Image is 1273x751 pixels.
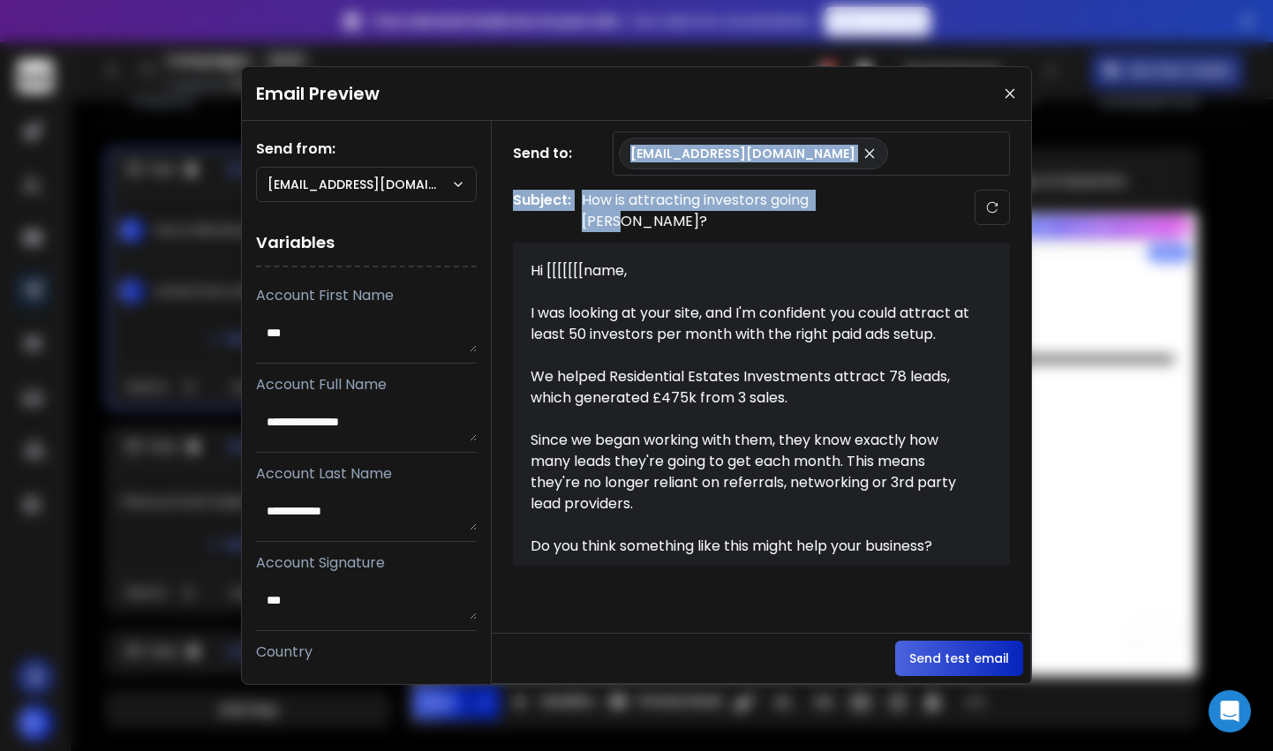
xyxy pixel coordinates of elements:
div: I was looking at your site, and I'm confident you could attract at least 50 investors per month w... [531,303,972,345]
div: Hi [[[[[[[name, [531,260,972,282]
div: Do you think something like this might help your business? [531,536,972,557]
p: Account First Name [256,285,477,306]
div: Open Intercom Messenger [1209,690,1251,732]
p: Country [256,642,477,663]
p: [EMAIL_ADDRESS][DOMAIN_NAME] [630,145,855,162]
h1: Email Preview [256,81,380,106]
h1: Send to: [513,143,584,164]
p: Account Last Name [256,463,477,484]
p: How is attracting investors going [PERSON_NAME]? [582,190,935,232]
div: We helped Residential Estates Investments attract 78 leads, which generated £475k from 3 sales. [531,366,972,409]
h1: Variables [256,220,477,267]
button: Send test email [895,641,1023,676]
p: Account Signature [256,552,477,574]
h1: Send from: [256,139,477,160]
p: Account Full Name [256,374,477,395]
h1: Subject: [513,190,571,232]
p: [EMAIL_ADDRESS][DOMAIN_NAME] [267,176,451,193]
div: Since we began working with them, they know exactly how many leads they're going to get each mont... [531,430,972,514]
